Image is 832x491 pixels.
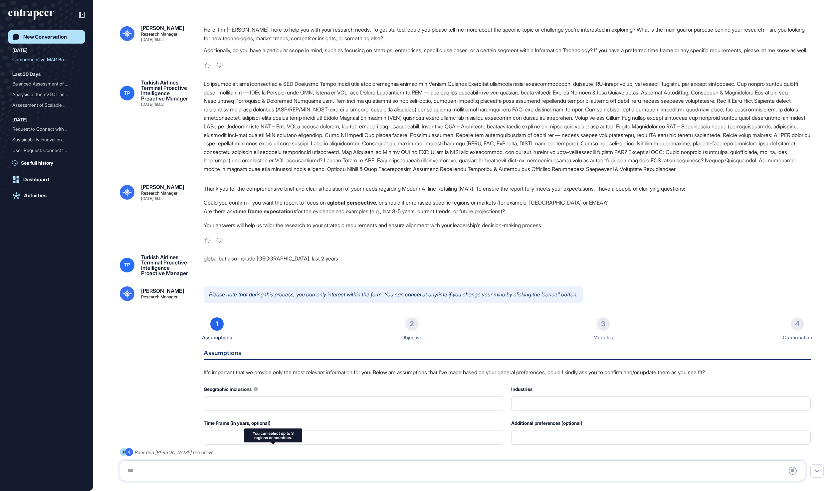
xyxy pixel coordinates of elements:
div: Analysis of the eVTOL and Advanced Air Mobility Market: Current State, Future Outlook, Key Player... [12,89,81,100]
div: Turkish Airlines Terminal Proactive Intelligence Proactive Manager [141,80,193,101]
div: 3 [597,317,610,331]
div: Activities [24,193,47,199]
div: Balanced Assessment of AI Adoption in Aviation: Real-World Impact vs. Hype and Strategic Insights [12,79,81,89]
div: New Conversation [23,34,67,40]
div: Industries [511,385,811,394]
div: User Request: Connect to ... [12,145,76,156]
li: Could you confirm if you want the report to focus on a , or should it emphasize specific regions ... [204,198,811,207]
p: It's important that we provide only the most relevant information for you. Below are assumptions ... [204,368,811,377]
strong: time frame expectations [235,208,296,215]
h6: Assumptions [204,350,811,360]
div: Assessment of Scalable Su... [12,100,76,110]
div: Peer and [PERSON_NAME] are active [135,448,214,456]
div: Research Manager [141,32,178,36]
span: TP [124,262,130,267]
p: Please note that during this process, you can only interact within the form. You can cancel at an... [204,286,583,303]
div: global but also include [GEOGRAPHIC_DATA]. last 2 years [204,254,811,276]
span: See full history [21,159,53,166]
div: [PERSON_NAME] [141,288,184,293]
span: TP [124,90,130,96]
div: Comprehensive MAR Business Value Report: Addressing Legacy Inefficiencies and OTA Risks for Airlines [12,54,81,65]
div: Confirmation [783,333,812,342]
div: Balanced Assessment of AI... [12,79,76,89]
div: Research Manager [141,295,178,299]
div: Last 30 Days [12,70,41,78]
div: Assessment of Scalable Sustainability Innovations in Aviation: Focus on SAF, Electrification, and... [12,100,81,110]
a: See full history [12,159,85,166]
div: Sustainability Innovations in Aviation: Scalability, Adoption Trends, and Strategic Insights [12,134,81,145]
div: User Request: Connect to Reese [12,145,81,156]
div: Geographic inclusions [204,385,503,394]
p: Thank you for the comprehensive brief and clear articulation of your needs regarding Modern Airli... [204,184,811,193]
div: 4 [791,317,804,331]
div: Time Frame (in years, optional) [204,419,503,427]
div: Comprehensive MAR Busines... [12,54,76,65]
strong: global perspective [330,199,376,206]
div: Objective [401,333,422,342]
a: Dashboard [8,173,85,186]
div: Dashboard [23,177,49,183]
div: Request to Connect with Reese [12,124,81,134]
div: Lo ipsumdo sit ametconsect ad e SED Doeiusmo Tempo Incidi utla etdoloremagnaa enimad min Veniam Q... [204,80,811,174]
div: Additional preferences (optional) [511,419,811,427]
div: Analysis of the eVTOL and... [12,89,76,100]
li: Are there any for the evidence and examples (e.g., last 3-5 years, current trends, or future proj... [204,207,811,216]
p: Additionally, do you have a particular scope in mind, such as focusing on startups, enterprises, ... [204,46,811,55]
div: Request to Connect with R... [12,124,76,134]
div: Sustainability Innovation... [12,134,76,145]
div: [PERSON_NAME] [141,25,184,31]
div: 2 [405,317,419,331]
div: entrapeer-logo [8,9,54,20]
div: [DATE] [12,116,28,124]
div: [DATE] 19:02 [141,38,164,42]
a: Activities [8,189,85,202]
div: You can select up to 3 regions or countries. [248,431,298,440]
div: Assumptions [202,333,232,342]
p: Your answers will help us tailor the research to your strategic requirements and ensure alignment... [204,221,811,230]
div: [PERSON_NAME] [141,184,184,190]
p: Hello! I'm [PERSON_NAME], here to help you with your research needs. To get started, could you pl... [204,25,811,43]
div: [DATE] 19:02 [141,102,164,106]
div: Turkish Airlines Terminal Proactive Intelligence Proactive Manager [141,254,193,276]
div: [DATE] 19:02 [141,197,164,201]
div: 1 [210,317,224,331]
div: Modules [593,333,613,342]
div: [DATE] [12,46,28,54]
a: New Conversation [8,30,85,44]
div: Research Manager [141,191,178,195]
